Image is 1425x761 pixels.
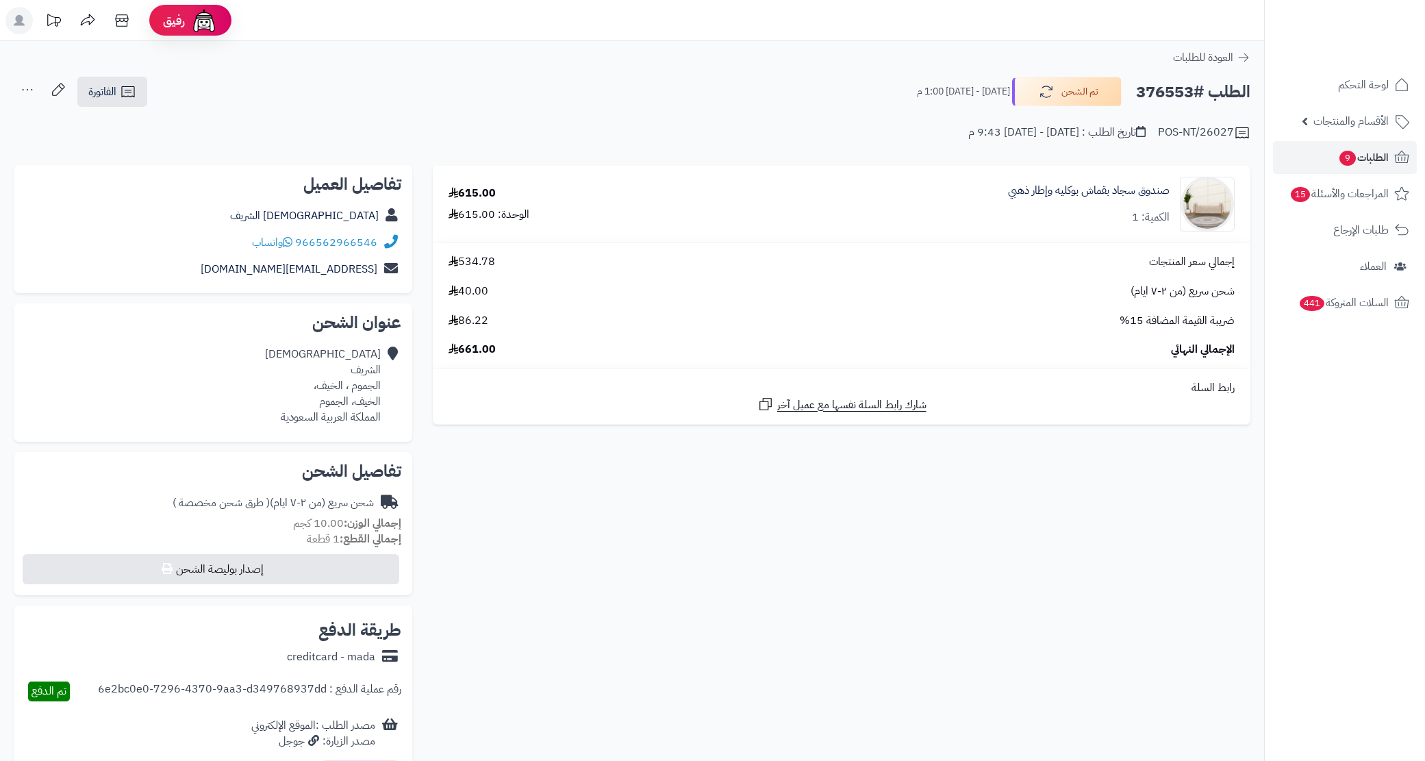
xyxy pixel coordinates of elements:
[968,125,1146,140] div: تاريخ الطلب : [DATE] - [DATE] 9:43 م
[1360,257,1387,276] span: العملاء
[1273,214,1417,247] a: طلبات الإرجاع
[36,7,71,38] a: تحديثات المنصة
[25,176,401,192] h2: تفاصيل العميل
[25,314,401,331] h2: عنوان الشحن
[1289,184,1389,203] span: المراجعات والأسئلة
[1008,183,1170,199] a: صندوق سجاد بقماش بوكليه وإطار ذهبي
[251,734,375,749] div: مصدر الزيارة: جوجل
[88,84,116,100] span: الفاتورة
[449,254,495,270] span: 534.78
[1298,293,1389,312] span: السلات المتروكة
[344,515,401,532] strong: إجمالي الوزن:
[318,622,401,638] h2: طريقة الدفع
[163,12,185,29] span: رفيق
[1012,77,1122,106] button: تم الشحن
[1120,313,1235,329] span: ضريبة القيمة المضافة 15%
[1171,342,1235,358] span: الإجمالي النهائي
[307,531,401,547] small: 1 قطعة
[1273,177,1417,210] a: المراجعات والأسئلة15
[777,397,926,413] span: شارك رابط السلة نفسها مع عميل آخر
[1291,187,1310,202] span: 15
[1173,49,1250,66] a: العودة للطلبات
[293,515,401,532] small: 10.00 كجم
[1273,68,1417,101] a: لوحة التحكم
[1300,296,1324,311] span: 441
[1338,75,1389,95] span: لوحة التحكم
[201,261,377,277] a: [EMAIL_ADDRESS][DOMAIN_NAME]
[190,7,218,34] img: ai-face.png
[1181,177,1234,232] img: 1752322466-1-90x90.jpg
[757,396,926,413] a: شارك رابط السلة نفسها مع عميل آخر
[449,207,529,223] div: الوحدة: 615.00
[1273,250,1417,283] a: العملاء
[1158,125,1250,141] div: POS-NT/26027
[438,380,1245,396] div: رابط السلة
[1338,148,1389,167] span: الطلبات
[25,463,401,479] h2: تفاصيل الشحن
[1313,112,1389,131] span: الأقسام والمنتجات
[173,495,374,511] div: شحن سريع (من ٢-٧ ايام)
[449,342,496,358] span: 661.00
[1131,284,1235,299] span: شحن سريع (من ٢-٧ ايام)
[1136,78,1250,106] h2: الطلب #376553
[1173,49,1233,66] span: العودة للطلبات
[230,208,379,224] a: [DEMOGRAPHIC_DATA] الشريف
[1149,254,1235,270] span: إجمالي سعر المنتجات
[1273,141,1417,174] a: الطلبات9
[1332,36,1412,65] img: logo-2.png
[1333,221,1389,240] span: طلبات الإرجاع
[449,284,488,299] span: 40.00
[1339,151,1356,166] span: 9
[265,347,381,425] div: [DEMOGRAPHIC_DATA] الشريف الجموم ، الخيف، الخيف، الجموم المملكة العربية السعودية
[1273,286,1417,319] a: السلات المتروكة441
[173,495,270,511] span: ( طرق شحن مخصصة )
[251,718,375,749] div: مصدر الطلب :الموقع الإلكتروني
[917,85,1010,99] small: [DATE] - [DATE] 1:00 م
[77,77,147,107] a: الفاتورة
[23,554,399,584] button: إصدار بوليصة الشحن
[295,234,377,251] a: 966562966546
[252,234,292,251] a: واتساب
[449,313,488,329] span: 86.22
[287,649,375,665] div: creditcard - mada
[449,186,496,201] div: 615.00
[1132,210,1170,225] div: الكمية: 1
[98,682,401,701] div: رقم عملية الدفع : 6e2bc0e0-7296-4370-9aa3-d349768937dd
[31,683,66,699] span: تم الدفع
[340,531,401,547] strong: إجمالي القطع:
